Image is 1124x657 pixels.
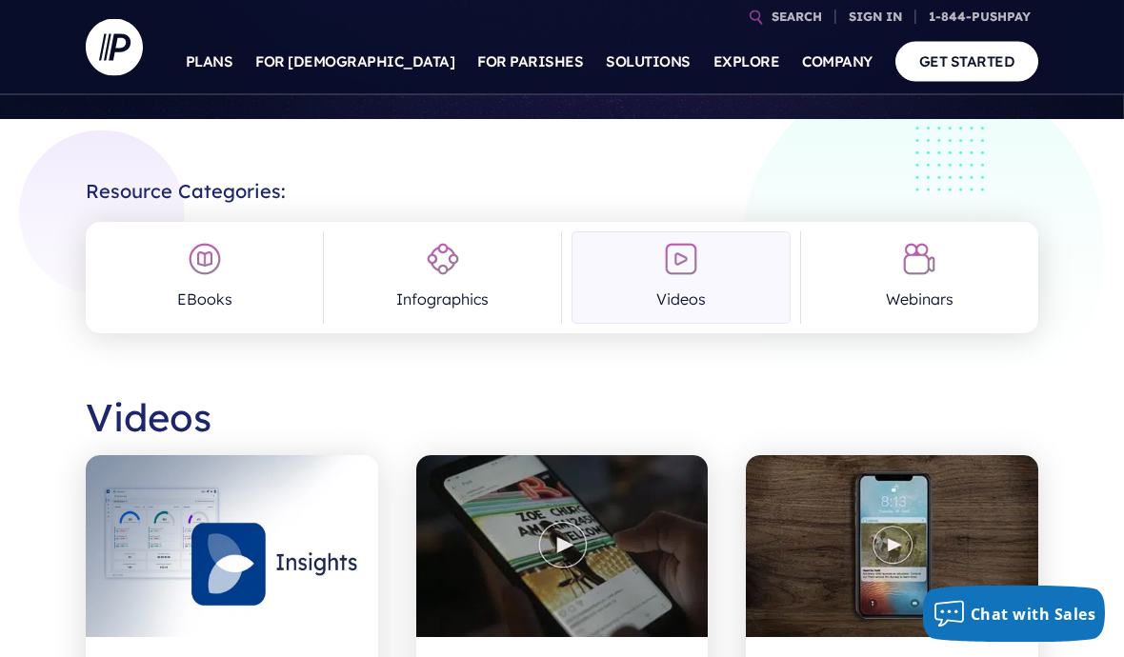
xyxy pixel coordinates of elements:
[186,29,233,95] a: PLANS
[923,586,1106,643] button: Chat with Sales
[802,29,873,95] a: COMPANY
[606,29,691,95] a: SOLUTIONS
[188,243,222,277] img: EBooks Icon
[572,232,790,325] a: Videos
[426,243,460,277] img: Infographics Icon
[811,232,1029,325] a: Webinars
[713,29,780,95] a: EXPLORE
[902,243,936,277] img: Webinars Icon
[664,243,698,277] img: Videos Icon
[255,29,454,95] a: FOR [DEMOGRAPHIC_DATA]
[477,29,583,95] a: FOR PARISHES
[971,604,1096,625] span: Chat with Sales
[86,380,1038,456] h2: Videos
[86,166,1038,204] h2: Resource Categories:
[895,42,1039,81] a: GET STARTED
[333,232,552,325] a: Infographics
[95,232,313,325] a: EBooks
